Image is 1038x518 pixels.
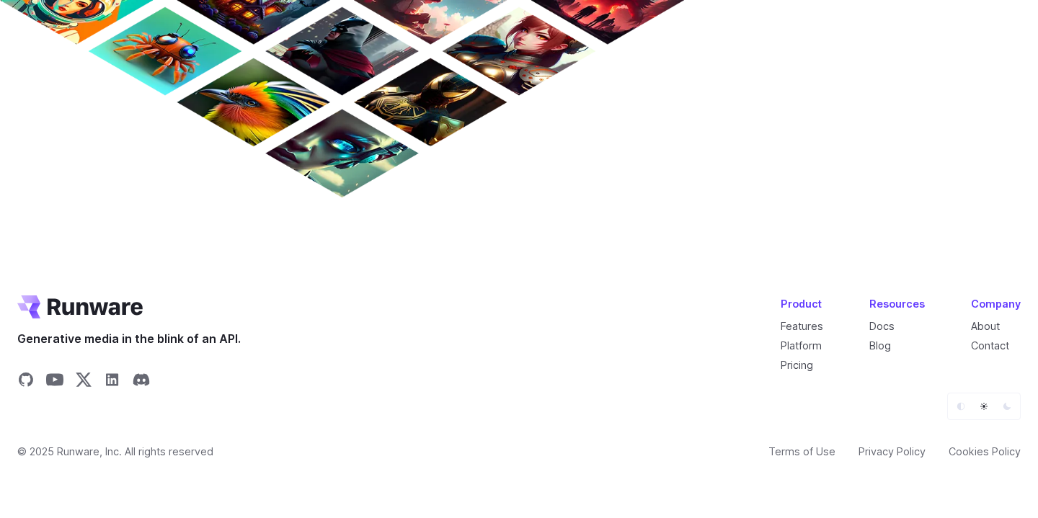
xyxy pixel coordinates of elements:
ul: Theme selector [947,393,1021,420]
a: About [971,320,1000,332]
a: Platform [781,339,822,352]
a: Share on LinkedIn [104,371,121,393]
a: Terms of Use [768,443,835,460]
a: Docs [869,320,895,332]
a: Share on YouTube [46,371,63,393]
a: Pricing [781,359,813,371]
a: Share on Discord [133,371,150,393]
div: Product [781,295,823,312]
a: Blog [869,339,891,352]
a: Go to / [17,295,143,318]
span: Generative media in the blink of an API. [17,330,241,349]
div: Company [971,295,1021,312]
a: Cookies Policy [949,443,1021,460]
a: Contact [971,339,1009,352]
button: Default [951,396,971,416]
a: Privacy Policy [859,443,926,460]
a: Features [781,320,823,332]
span: © 2025 Runware, Inc. All rights reserved [17,443,213,460]
a: Share on GitHub [17,371,35,393]
button: Light [974,396,994,416]
a: Share on X [75,371,92,393]
div: Resources [869,295,925,312]
button: Dark [997,396,1017,416]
